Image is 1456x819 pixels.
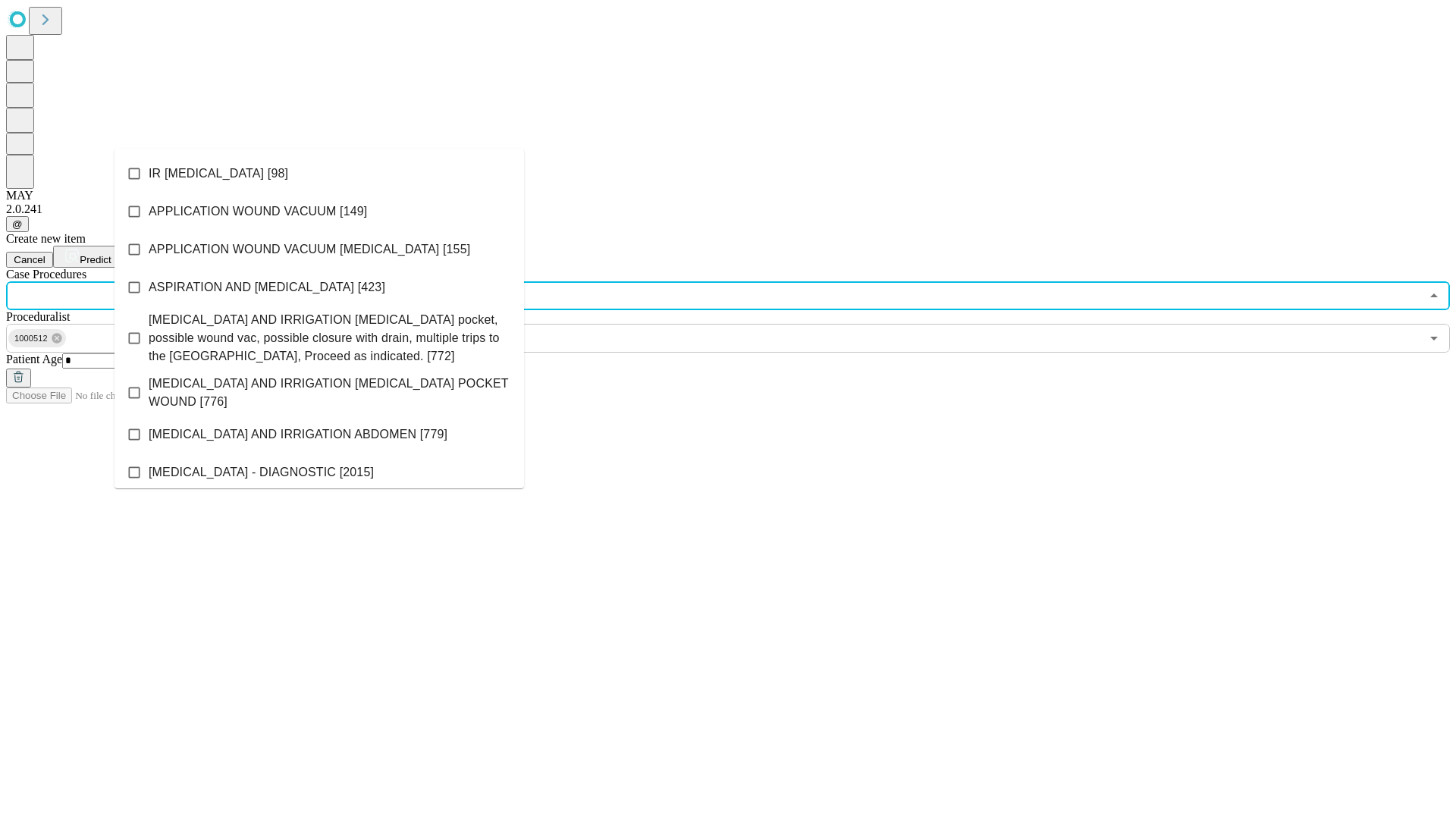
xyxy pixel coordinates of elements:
span: Cancel [14,254,45,265]
span: [MEDICAL_DATA] AND IRRIGATION [MEDICAL_DATA] POCKET WOUND [776] [149,375,512,411]
span: Scheduled Procedure [6,268,86,281]
button: Open [1423,328,1445,349]
span: APPLICATION WOUND VACUUM [MEDICAL_DATA] [155] [149,240,470,259]
span: [MEDICAL_DATA] - DIAGNOSTIC [2015] [149,463,374,482]
span: [MEDICAL_DATA] AND IRRIGATION [MEDICAL_DATA] pocket, possible wound vac, possible closure with dr... [149,311,512,366]
span: IR [MEDICAL_DATA] [98] [149,165,288,183]
span: [MEDICAL_DATA] AND IRRIGATION ABDOMEN [779] [149,425,447,444]
span: ASPIRATION AND [MEDICAL_DATA] [423] [149,278,385,297]
button: Predict [53,246,123,268]
span: Patient Age [6,353,62,366]
span: Proceduralist [6,310,70,323]
span: Predict [80,254,111,265]
div: MAY [6,189,1450,202]
button: Close [1423,285,1445,306]
button: @ [6,216,29,232]
span: Create new item [6,232,86,245]
span: APPLICATION WOUND VACUUM [149] [149,202,367,221]
span: @ [12,218,23,230]
button: Cancel [6,252,53,268]
span: 1000512 [8,330,54,347]
div: 2.0.241 [6,202,1450,216]
div: 1000512 [8,329,66,347]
